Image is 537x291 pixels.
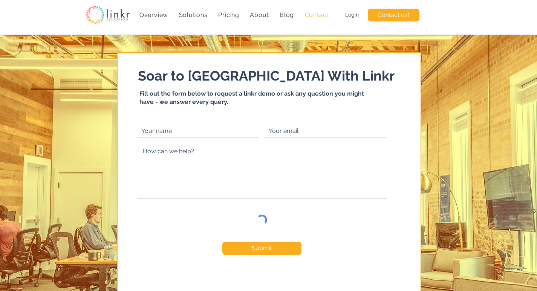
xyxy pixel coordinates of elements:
[179,11,208,18] span: Solutions
[218,11,239,18] span: Pricing
[246,8,273,22] div: About
[280,11,294,18] span: Blog
[252,244,272,252] span: Submit
[264,125,386,138] input: Your email
[378,11,409,19] span: Contact us!
[305,11,329,18] span: Contact
[250,11,269,18] span: About
[136,8,172,22] a: Overview
[139,11,168,18] span: Overview
[139,90,364,105] span: Fill out the form below to request a linkr demo or ask any question you might have - we answer ev...
[175,8,211,22] div: Solutions
[276,8,298,22] a: Blog
[301,8,332,22] a: Contact
[368,9,419,21] a: Contact us!
[136,8,333,22] nav: Site
[345,12,359,18] a: Login
[214,8,243,22] a: Pricing
[137,125,259,138] input: Your name
[138,68,395,84] span: Soar to [GEOGRAPHIC_DATA] With Linkr
[86,6,130,24] img: linkr_logo_transparentbg.png
[222,242,301,255] button: Submit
